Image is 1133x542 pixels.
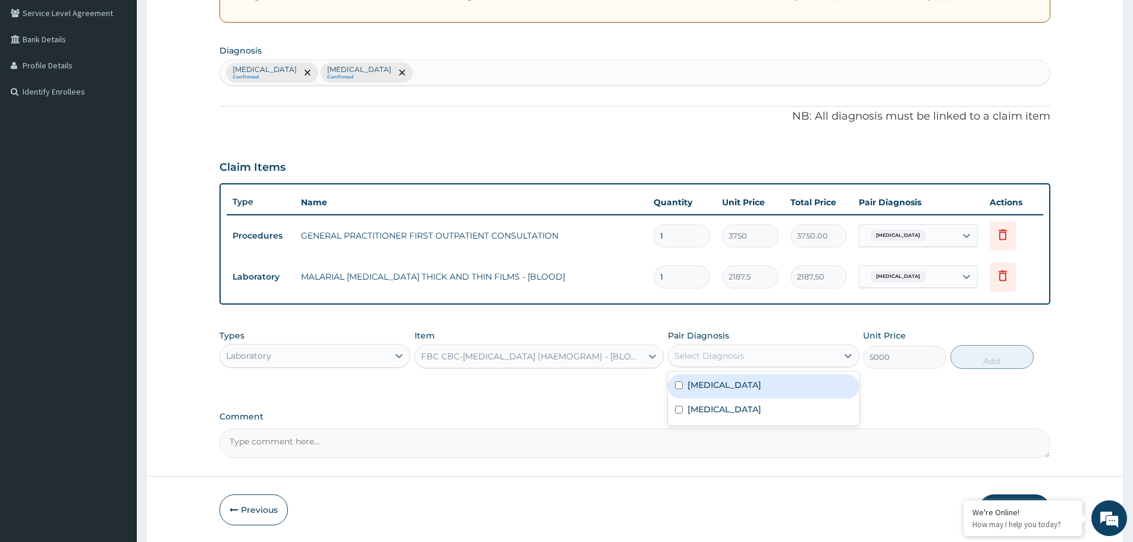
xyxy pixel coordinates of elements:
[62,67,200,82] div: Chat with us now
[219,109,1050,124] p: NB: All diagnosis must be linked to a claim item
[227,191,295,213] th: Type
[984,190,1043,214] th: Actions
[863,330,906,342] label: Unit Price
[327,65,391,74] p: [MEDICAL_DATA]
[972,507,1074,518] div: We're Online!
[870,271,926,283] span: [MEDICAL_DATA]
[784,190,853,214] th: Total Price
[219,412,1050,422] label: Comment
[227,266,295,288] td: Laboratory
[302,67,313,78] span: remove selection option
[674,350,744,362] div: Select Diagnosis
[950,345,1034,369] button: Add
[415,330,435,342] label: Item
[668,330,729,342] label: Pair Diagnosis
[295,224,648,247] td: GENERAL PRACTITIONER FIRST OUTPATIENT CONSULTATION
[870,230,926,242] span: [MEDICAL_DATA]
[688,403,761,415] label: [MEDICAL_DATA]
[233,74,297,80] small: Confirmed
[421,350,643,362] div: FBC CBC-[MEDICAL_DATA] (HAEMOGRAM) - [BLOOD]
[219,331,244,341] label: Types
[648,190,716,214] th: Quantity
[397,67,407,78] span: remove selection option
[688,379,761,391] label: [MEDICAL_DATA]
[716,190,784,214] th: Unit Price
[853,190,984,214] th: Pair Diagnosis
[219,45,262,57] label: Diagnosis
[972,519,1074,530] p: How may I help you today?
[22,59,48,89] img: d_794563401_company_1708531726252_794563401
[227,225,295,247] td: Procedures
[295,265,648,289] td: MALARIAL [MEDICAL_DATA] THICK AND THIN FILMS - [BLOOD]
[295,190,648,214] th: Name
[233,65,297,74] p: [MEDICAL_DATA]
[979,494,1050,525] button: Submit
[327,74,391,80] small: Confirmed
[219,161,285,174] h3: Claim Items
[219,494,288,525] button: Previous
[226,350,271,362] div: Laboratory
[69,150,164,270] span: We're online!
[195,6,224,35] div: Minimize live chat window
[6,325,227,366] textarea: Type your message and hit 'Enter'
